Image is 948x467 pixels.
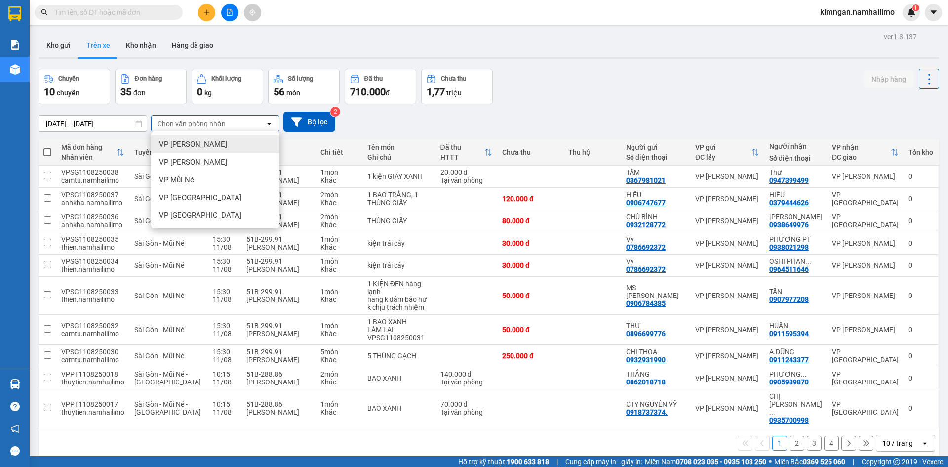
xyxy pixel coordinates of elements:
sup: 2 [330,107,340,117]
sup: 1 [912,4,919,11]
div: VP [GEOGRAPHIC_DATA] [832,213,899,229]
div: VP [GEOGRAPHIC_DATA] [832,191,899,207]
div: 1 món [320,235,357,243]
div: Chi tiết [320,148,357,156]
div: Khác [320,176,357,184]
span: Sài Gòn - Mũi Né [134,292,184,299]
div: A.DŨNG [769,348,822,356]
div: 50.000 đ [502,326,558,334]
div: 0911243377 [769,356,809,364]
div: 0906784385 [626,299,666,307]
div: PHƯƠNG PT [769,235,822,243]
div: VP [PERSON_NAME] [695,239,759,247]
div: VP [PERSON_NAME] [832,261,899,269]
span: search [41,9,48,16]
div: 70.000 đ [440,400,492,408]
div: 11/08 [213,408,237,416]
div: Thư [769,169,822,176]
div: 1 BAO XANH [367,318,431,326]
div: TÂM [626,169,685,176]
div: 5 THÙNG GẠCH [367,352,431,360]
div: VP [PERSON_NAME] [695,261,759,269]
span: 1,77 [427,86,445,98]
div: Số lượng [288,75,313,82]
span: kg [204,89,212,97]
div: Khác [320,330,357,338]
span: triệu [446,89,462,97]
span: Sài Gòn - Mũi Né - [GEOGRAPHIC_DATA] [134,370,201,386]
div: Tại văn phòng [440,378,492,386]
div: 51B-288.86 [246,370,311,378]
div: Tên món [367,143,431,151]
div: [PERSON_NAME] [246,243,311,251]
div: thien.namhailimo [61,243,124,251]
div: 11/08 [213,265,237,273]
span: chuyến [57,89,79,97]
span: Cung cấp máy in - giấy in: [565,456,642,467]
img: warehouse-icon [10,379,20,389]
button: Hàng đã giao [164,34,221,57]
div: VP [PERSON_NAME] [695,172,759,180]
div: HIẾU [626,191,685,199]
div: Khác [320,265,357,273]
div: 0 [908,217,933,225]
div: 51B-288.86 [246,400,311,408]
div: VPSG1108250032 [61,322,124,330]
input: Tìm tên, số ĐT hoặc mã đơn [54,7,171,18]
div: thuytien.namhailimo [61,378,124,386]
div: Người gửi [626,143,685,151]
span: Sài Gòn - Mũi Né [134,172,184,180]
div: Đơn hàng [135,75,162,82]
div: VP [PERSON_NAME] [695,326,759,334]
span: message [10,446,20,456]
div: VP [PERSON_NAME] [832,292,899,299]
div: 0932128772 [626,221,666,229]
div: 0 [908,261,933,269]
span: Sài Gòn - Mũi Né [134,352,184,360]
div: 15:30 [213,322,237,330]
div: Vy [626,235,685,243]
div: [PERSON_NAME] [246,296,311,303]
div: Khác [320,221,357,229]
div: 0 [908,292,933,299]
div: CTY NGUYÊN VỸ [626,400,685,408]
div: VP nhận [832,143,891,151]
span: kimngan.namhailimo [812,6,903,18]
div: Số điện thoại [769,154,822,162]
span: file-add [226,9,233,16]
button: 4 [824,436,839,451]
div: ĐC giao [832,153,891,161]
div: THÙNG GIẤY [367,217,431,225]
div: 1 món [320,288,357,296]
div: THƯ [626,322,685,330]
div: [PERSON_NAME] [246,330,311,338]
div: thien.namhailimo [61,265,124,273]
span: ⚪️ [769,460,772,464]
th: Toggle SortBy [690,139,764,166]
div: 0918737374. [626,408,668,416]
div: 50.000 đ [502,292,558,299]
div: 1 kiện GIÁY XANH [367,172,431,180]
div: 0905989870 [769,378,809,386]
div: Thu hộ [568,148,616,156]
ul: Menu [151,131,279,228]
div: HTTT [440,153,484,161]
div: 30.000 đ [502,239,558,247]
div: 20.000 đ [440,169,492,176]
div: Vy [626,257,685,265]
div: camtu.namhailimo [61,330,124,338]
div: 0907977208 [769,296,809,303]
button: 2 [790,436,804,451]
div: VP [PERSON_NAME] [832,326,899,334]
span: Sài Gòn - Mũi Né [134,195,184,203]
span: caret-down [929,8,938,17]
div: 250.000 đ [502,352,558,360]
div: 11/08 [213,356,237,364]
span: Sài Gòn - Mũi Né [134,239,184,247]
div: PHƯƠNG THẢO NT [769,370,822,378]
div: Khác [320,356,357,364]
div: 0 [908,352,933,360]
span: Miền Nam [645,456,766,467]
div: 120.000 đ [502,195,558,203]
div: VP [GEOGRAPHIC_DATA] [832,400,899,416]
